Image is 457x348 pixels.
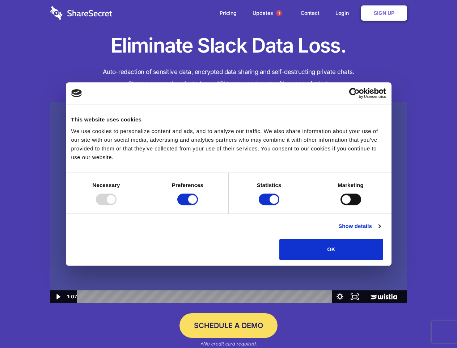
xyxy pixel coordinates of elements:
h1: Eliminate Slack Data Loss. [50,33,407,59]
strong: Statistics [257,182,282,188]
h4: Auto-redaction of sensitive data, encrypted data sharing and self-destructing private chats. Shar... [50,66,407,90]
a: Show details [338,222,380,231]
a: Contact [293,2,327,24]
button: Show settings menu [333,290,347,303]
img: Sharesecret [50,102,407,303]
a: Usercentrics Cookiebot - opens in a new window [323,88,386,99]
strong: Preferences [172,182,203,188]
a: Pricing [212,2,244,24]
a: Sign Up [361,5,407,21]
button: Fullscreen [347,290,362,303]
div: We use cookies to personalize content and ads, and to analyze our traffic. We also share informat... [71,127,386,162]
button: OK [279,239,383,260]
a: Wistia Logo -- Learn More [362,290,407,303]
strong: Marketing [338,182,364,188]
span: 1 [276,10,282,16]
button: Play Video [50,290,65,303]
strong: Necessary [93,182,120,188]
img: logo [71,89,82,97]
a: Schedule a Demo [179,313,278,338]
div: This website uses cookies [71,115,386,124]
em: *No credit card required. [200,341,257,347]
a: Login [328,2,360,24]
img: logo-wordmark-white-trans-d4663122ce5f474addd5e946df7df03e33cb6a1c49d2221995e7729f52c070b2.svg [50,6,112,20]
div: Playbar [82,290,329,303]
